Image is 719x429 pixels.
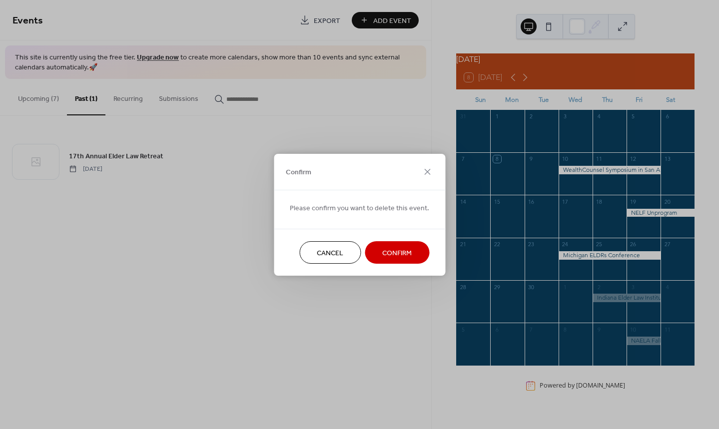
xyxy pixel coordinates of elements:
span: Confirm [286,167,311,178]
span: Please confirm you want to delete this event. [290,203,429,213]
button: Confirm [365,241,429,264]
button: Cancel [299,241,361,264]
span: Cancel [317,248,343,258]
span: Confirm [382,248,412,258]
